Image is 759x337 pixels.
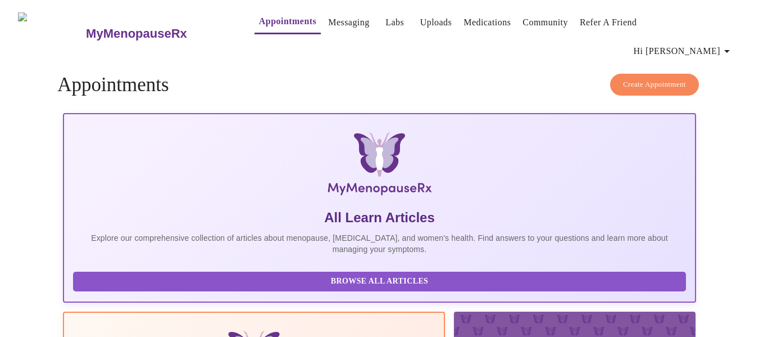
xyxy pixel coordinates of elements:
button: Browse All Articles [73,272,686,291]
a: MyMenopauseRx [85,14,232,53]
button: Uploads [416,11,457,34]
a: Uploads [420,15,452,30]
a: Messaging [328,15,369,30]
button: Refer a Friend [575,11,642,34]
p: Explore our comprehensive collection of articles about menopause, [MEDICAL_DATA], and women's hea... [73,232,686,255]
button: Create Appointment [610,74,699,96]
h3: MyMenopauseRx [86,26,187,41]
a: Community [522,15,568,30]
button: Appointments [254,10,321,34]
img: MyMenopauseRx Logo [168,132,590,200]
span: Hi [PERSON_NAME] [634,43,734,59]
button: Labs [377,11,413,34]
button: Community [518,11,572,34]
a: Refer a Friend [580,15,637,30]
a: Labs [385,15,404,30]
a: Medications [463,15,511,30]
button: Medications [459,11,515,34]
img: MyMenopauseRx Logo [18,12,85,55]
span: Browse All Articles [84,275,675,289]
button: Messaging [324,11,374,34]
a: Browse All Articles [73,276,689,285]
button: Hi [PERSON_NAME] [629,40,738,62]
span: Create Appointment [623,78,686,91]
h4: Appointments [57,74,702,96]
a: Appointments [259,14,316,29]
h5: All Learn Articles [73,209,686,227]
